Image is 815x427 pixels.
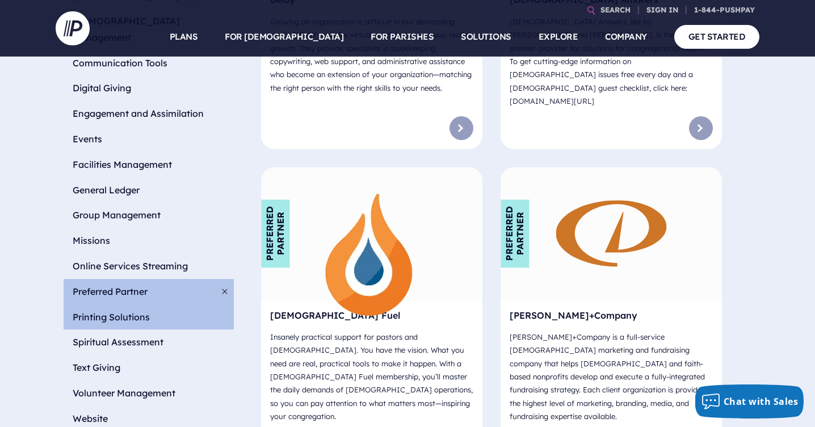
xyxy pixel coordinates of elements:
[64,329,234,355] li: Spiritual Assessment
[270,309,473,326] h6: [DEMOGRAPHIC_DATA] Fuel
[539,17,578,57] a: EXPLORE
[371,17,434,57] a: FOR PARISHES
[225,17,343,57] a: FOR [DEMOGRAPHIC_DATA]
[64,202,234,228] li: Group Management
[556,200,667,267] img: Dunham+Company - Logo
[510,11,713,113] p: [DEMOGRAPHIC_DATA] Answers, led by [PERSON_NAME] and [PERSON_NAME], is the world’s premier provid...
[317,179,427,334] img: Church Fuel - Logo
[64,305,234,330] li: Printing Solutions
[510,309,713,326] h6: [PERSON_NAME]+Company
[461,17,511,57] a: SOLUTIONS
[64,253,234,279] li: Online Services Streaming
[64,152,234,177] li: Facilities Management
[64,75,234,101] li: Digital Giving
[674,25,760,48] a: GET STARTED
[64,50,234,76] li: Communication Tools
[64,177,234,203] li: General Ledger
[64,355,234,381] li: Text Giving
[64,279,234,305] li: Preferred Partner
[64,381,234,406] li: Volunteer Management
[170,17,198,57] a: PLANS
[501,200,529,268] div: Preferred Partner
[695,384,804,418] button: Chat with Sales
[64,228,234,253] li: Missions
[261,200,289,268] div: Preferred Partner
[724,395,799,408] span: Chat with Sales
[64,126,234,152] li: Events
[64,101,234,126] li: Engagement and Assimilation
[605,17,647,57] a: COMPANY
